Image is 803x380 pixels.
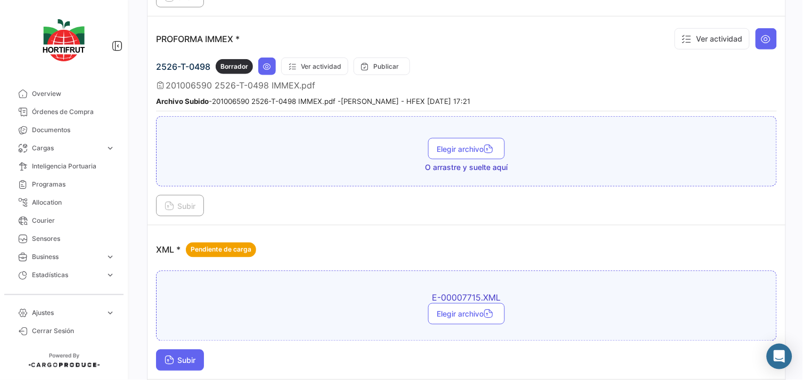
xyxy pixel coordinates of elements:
[32,252,101,262] span: Business
[9,121,119,139] a: Documentos
[165,201,195,211] span: Subir
[32,234,115,244] span: Sensores
[32,89,115,99] span: Overview
[156,97,209,106] b: Archivo Subido
[9,85,119,103] a: Overview
[32,326,115,336] span: Cerrar Sesión
[156,34,240,44] p: PROFORMA IMMEX *
[156,61,210,72] span: 2526-T-0498
[675,28,750,50] button: Ver actividad
[32,107,115,117] span: Órdenes de Compra
[9,103,119,121] a: Órdenes de Compra
[32,198,115,207] span: Allocation
[32,143,101,153] span: Cargas
[220,62,248,71] span: Borrador
[32,270,101,280] span: Estadísticas
[425,162,508,173] span: O arrastre y suelte aquí
[165,356,195,365] span: Subir
[156,242,256,257] p: XML *
[32,216,115,225] span: Courier
[9,175,119,193] a: Programas
[105,252,115,262] span: expand_more
[166,80,315,91] span: 201006590 2526-T-0498 IMMEX.pdf
[32,161,115,171] span: Inteligencia Portuaria
[437,310,496,319] span: Elegir archivo
[9,157,119,175] a: Inteligencia Portuaria
[156,97,470,106] small: - 201006590 2526-T-0498 IMMEX.pdf - [PERSON_NAME] - HFEX [DATE] 17:21
[437,144,496,153] span: Elegir archivo
[280,293,653,303] span: E-00007715.XML
[105,270,115,280] span: expand_more
[767,344,792,369] div: Abrir Intercom Messenger
[428,138,505,159] button: Elegir archivo
[9,230,119,248] a: Sensores
[9,212,119,230] a: Courier
[428,303,505,325] button: Elegir archivo
[156,195,204,216] button: Subir
[9,193,119,212] a: Allocation
[191,245,251,255] span: Pendiente de carga
[32,308,101,318] span: Ajustes
[32,125,115,135] span: Documentos
[32,180,115,189] span: Programas
[354,58,410,75] button: Publicar
[281,58,348,75] button: Ver actividad
[156,350,204,371] button: Subir
[105,143,115,153] span: expand_more
[105,308,115,318] span: expand_more
[37,13,91,68] img: logo-hortifrut.svg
